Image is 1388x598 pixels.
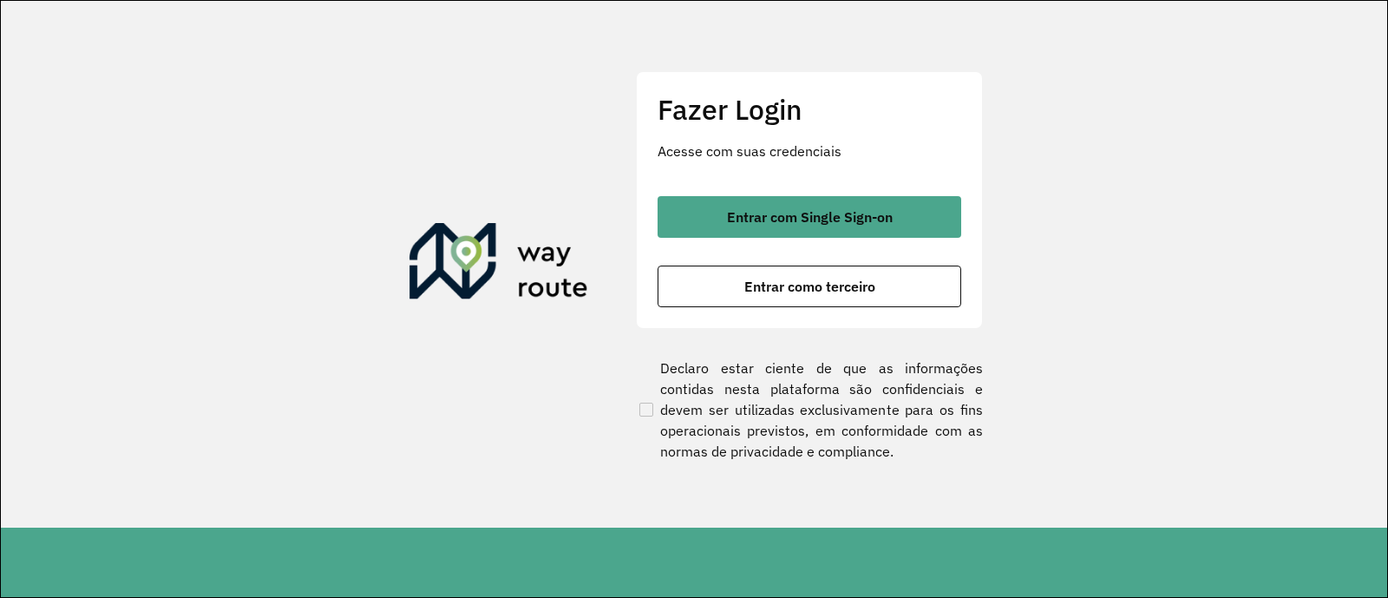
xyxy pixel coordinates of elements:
p: Acesse com suas credenciais [658,141,961,161]
label: Declaro estar ciente de que as informações contidas nesta plataforma são confidenciais e devem se... [636,358,983,462]
span: Entrar como terceiro [744,279,875,293]
h2: Fazer Login [658,93,961,126]
img: Roteirizador AmbevTech [409,223,588,306]
button: button [658,196,961,238]
button: button [658,266,961,307]
span: Entrar com Single Sign-on [727,210,893,224]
